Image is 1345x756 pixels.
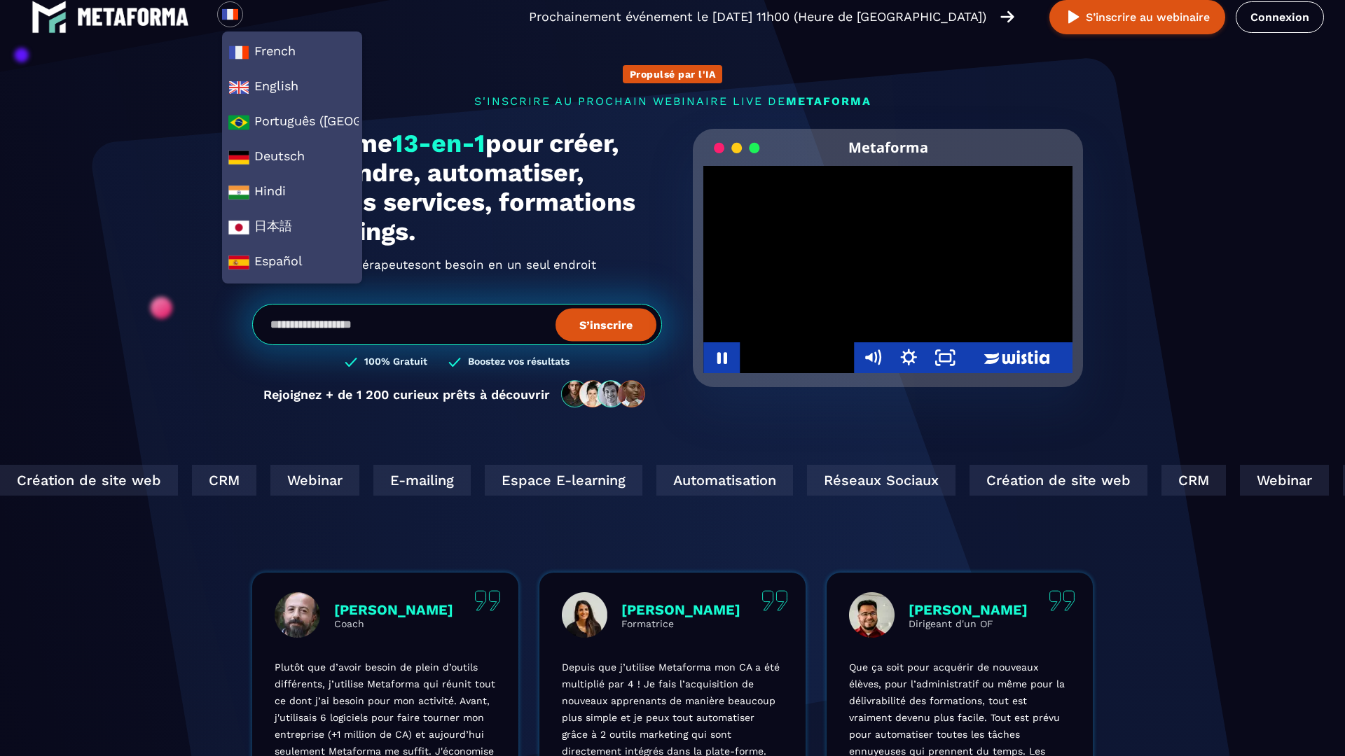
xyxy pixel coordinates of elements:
div: Création de site web [970,465,1147,496]
h3: 100% Gratuit [364,356,427,369]
input: Search for option [255,8,265,25]
p: [PERSON_NAME] [334,601,453,618]
img: community-people [557,379,651,409]
p: Rejoignez + de 1 200 curieux prêts à découvrir [263,387,550,402]
span: French [228,42,356,63]
img: hi [228,182,249,203]
span: Deutsch [228,147,356,168]
a: Wistia Logo -- Learn More [963,342,1072,373]
h2: Metaforma [848,129,928,166]
img: en [228,77,249,98]
p: Dirigeant d'un OF [909,618,1028,629]
p: Formatrice [621,618,740,629]
p: s'inscrire au prochain webinaire live de [252,94,1093,108]
img: profile [562,592,607,638]
img: fr [221,6,239,23]
img: quote [761,590,788,611]
img: fr [228,42,249,63]
img: a0 [228,112,249,133]
img: checked [448,356,461,369]
div: Automatisation [656,465,793,496]
img: de [228,147,249,168]
span: METAFORMA [786,94,871,108]
div: CRM [1161,465,1226,496]
h2: Tout ce dont les ont besoin en un seul endroit [252,253,662,276]
span: Hindi [228,182,356,203]
span: 日本語 [228,217,356,238]
img: es [228,252,249,273]
span: Thérapeutes [347,253,421,276]
button: Unfullscreen [927,342,963,373]
h3: Boostez vos résultats [468,356,570,369]
p: Prochainement événement le [DATE] 11h00 (Heure de [GEOGRAPHIC_DATA]) [529,7,986,27]
div: E-mailing [373,465,471,496]
img: logo [77,8,189,26]
div: Réseaux Sociaux [807,465,956,496]
img: loading [714,141,760,155]
div: Webinar [270,465,359,496]
img: checked [345,356,357,369]
p: [PERSON_NAME] [621,601,740,618]
img: profile [849,592,895,638]
span: English [228,77,356,98]
span: 13-en-1 [392,129,485,158]
button: Mute [854,342,890,373]
p: Propulsé par l'IA [630,69,716,80]
span: Português ([GEOGRAPHIC_DATA]) [228,112,356,133]
span: Español [228,252,356,273]
h1: Plateforme pour créer, gérer, vendre, automatiser, scaler vos services, formations et coachings. [252,129,662,246]
img: profile [275,592,320,638]
p: [PERSON_NAME] [909,601,1028,618]
div: CRM [192,465,256,496]
img: ja [228,217,249,238]
p: Coach [334,618,453,629]
div: Search for option [243,1,277,32]
img: play [1065,8,1082,26]
div: Espace E-learning [485,465,642,496]
img: quote [474,590,501,611]
div: Webinar [1240,465,1329,496]
img: quote [1049,590,1075,611]
button: S’inscrire [556,308,656,341]
img: arrow-right [1000,9,1014,24]
button: Pause [703,342,740,373]
a: Connexion [1236,1,1324,33]
button: Show settings menu [890,342,927,373]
